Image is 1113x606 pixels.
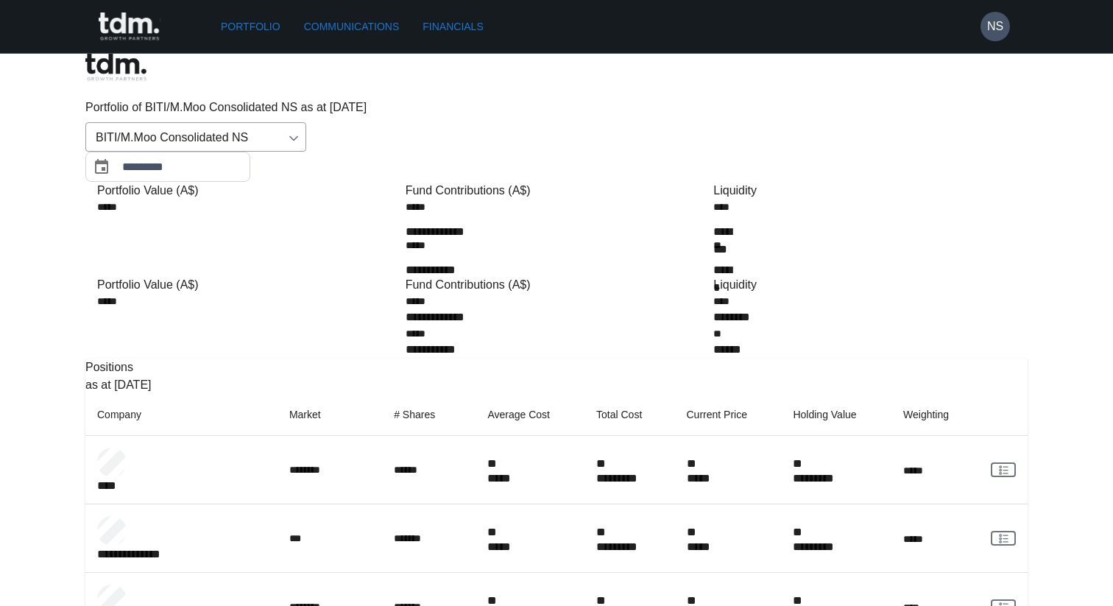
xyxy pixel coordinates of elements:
[476,394,584,436] th: Average Cost
[417,13,489,40] a: Financials
[87,152,116,182] button: Choose date, selected date is Jul 31, 2025
[999,465,1007,473] g: rgba(16, 24, 40, 0.6
[991,462,1016,477] a: View Client Communications
[382,394,476,436] th: # Shares
[85,376,1028,394] p: as at [DATE]
[981,12,1010,41] button: NS
[97,276,400,294] div: Portfolio Value (A$)
[584,394,674,436] th: Total Cost
[298,13,406,40] a: Communications
[406,182,708,200] div: Fund Contributions (A$)
[713,276,1016,294] div: Liquidity
[278,394,382,436] th: Market
[85,122,306,152] div: BITI/M.Moo Consolidated NS
[85,99,1028,116] p: Portfolio of BITI/M.Moo Consolidated NS as at [DATE]
[85,394,278,436] th: Company
[713,182,1016,200] div: Liquidity
[987,18,1003,35] h6: NS
[781,394,891,436] th: Holding Value
[675,394,782,436] th: Current Price
[406,276,708,294] div: Fund Contributions (A$)
[97,182,400,200] div: Portfolio Value (A$)
[85,359,1028,376] p: Positions
[991,531,1016,546] a: View Client Communications
[999,534,1007,542] g: rgba(16, 24, 40, 0.6
[891,394,979,436] th: Weighting
[215,13,286,40] a: Portfolio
